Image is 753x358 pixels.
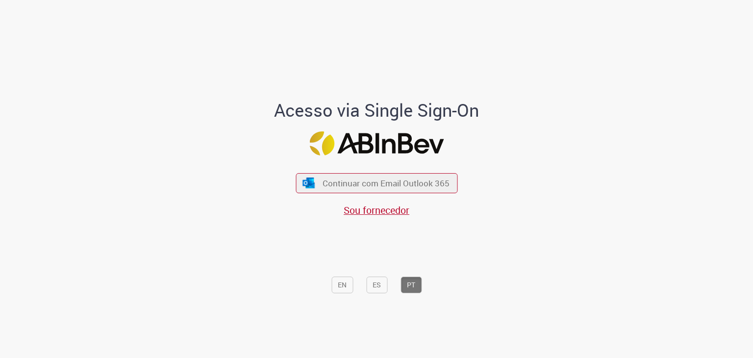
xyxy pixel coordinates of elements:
[302,178,316,188] img: ícone Azure/Microsoft 360
[366,277,387,293] button: ES
[331,277,353,293] button: EN
[323,178,450,189] span: Continuar com Email Outlook 365
[296,173,457,193] button: ícone Azure/Microsoft 360 Continuar com Email Outlook 365
[241,101,513,120] h1: Acesso via Single Sign-On
[344,204,409,217] a: Sou fornecedor
[401,277,422,293] button: PT
[309,131,444,155] img: Logo ABInBev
